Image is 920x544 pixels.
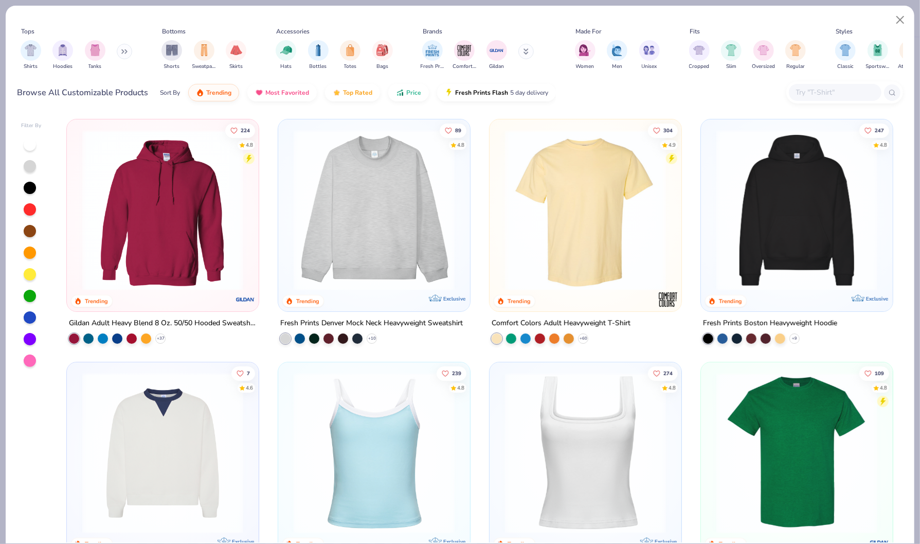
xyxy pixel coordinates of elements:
[192,40,216,71] div: filter for Sweatpants
[690,27,700,36] div: Fits
[166,44,178,56] img: Shorts Image
[225,123,255,137] button: Like
[639,40,660,71] div: filter for Unisex
[230,44,242,56] img: Skirts Image
[199,44,210,56] img: Sweatpants Image
[757,44,769,56] img: Oversized Image
[786,63,805,71] span: Regular
[25,44,37,56] img: Shirts Image
[835,40,856,71] button: filter button
[421,40,444,71] button: filter button
[343,89,372,97] span: Top Rated
[57,44,68,56] img: Hoodies Image
[880,384,887,392] div: 4.8
[89,44,101,56] img: Tanks Image
[160,88,180,97] div: Sort By
[859,123,889,137] button: Like
[669,384,676,392] div: 4.8
[859,366,889,380] button: Like
[21,40,41,71] div: filter for Shirts
[376,63,388,71] span: Bags
[711,130,882,291] img: 91acfc32-fd48-4d6b-bdad-a4c1a30ac3fc
[875,128,884,133] span: 247
[21,40,41,71] button: filter button
[247,84,317,101] button: Most Favorited
[726,63,736,71] span: Slim
[703,317,837,330] div: Fresh Prints Boston Heavyweight Hoodie
[575,27,601,36] div: Made For
[77,373,248,534] img: 3abb6cdb-110e-4e18-92a0-dbcd4e53f056
[792,336,797,342] span: + 9
[486,40,507,71] div: filter for Gildan
[226,40,246,71] button: filter button
[421,40,444,71] div: filter for Fresh Prints
[21,27,34,36] div: Tops
[388,84,429,101] button: Price
[457,141,464,149] div: 4.8
[406,89,421,97] span: Price
[376,44,388,56] img: Bags Image
[85,40,105,71] div: filter for Tanks
[69,317,257,330] div: Gildan Adult Heavy Blend 8 Oz. 50/50 Hooded Sweatshirt
[752,40,775,71] div: filter for Oversized
[437,366,466,380] button: Like
[276,40,296,71] button: filter button
[726,44,737,56] img: Slim Image
[344,63,357,71] span: Totes
[421,63,444,71] span: Fresh Prints
[721,40,742,71] button: filter button
[308,40,329,71] div: filter for Bottles
[310,63,327,71] span: Bottles
[368,336,376,342] span: + 10
[85,40,105,71] button: filter button
[88,63,102,71] span: Tanks
[161,40,182,71] div: filter for Shorts
[689,63,710,71] span: Cropped
[440,123,466,137] button: Like
[437,84,556,101] button: Fresh Prints Flash5 day delivery
[785,40,806,71] div: filter for Regular
[53,63,73,71] span: Hoodies
[21,122,42,130] div: Filter By
[658,289,678,310] img: Comfort Colors logo
[689,40,710,71] button: filter button
[693,44,705,56] img: Cropped Image
[612,63,622,71] span: Men
[241,128,250,133] span: 224
[669,141,676,149] div: 4.9
[345,44,356,56] img: Totes Image
[607,40,627,71] button: filter button
[866,295,888,302] span: Exclusive
[500,373,671,534] img: 94a2aa95-cd2b-4983-969b-ecd512716e9a
[288,130,460,291] img: f5d85501-0dbb-4ee4-b115-c08fa3845d83
[277,27,310,36] div: Accessories
[265,89,309,97] span: Most Favorited
[866,63,890,71] span: Sportswear
[837,63,854,71] span: Classic
[340,40,360,71] div: filter for Totes
[372,40,393,71] div: filter for Bags
[24,63,38,71] span: Shirts
[163,27,186,36] div: Bottoms
[206,89,231,97] span: Trending
[280,63,292,71] span: Hats
[157,336,165,342] span: + 37
[255,89,263,97] img: most_fav.gif
[457,384,464,392] div: 4.8
[340,40,360,71] button: filter button
[372,40,393,71] button: filter button
[280,317,463,330] div: Fresh Prints Denver Mock Neck Heavyweight Sweatshirt
[231,366,255,380] button: Like
[247,371,250,376] span: 7
[721,40,742,71] div: filter for Slim
[663,371,673,376] span: 274
[452,371,461,376] span: 239
[492,317,630,330] div: Comfort Colors Adult Heavyweight T-Shirt
[17,86,149,99] div: Browse All Customizable Products
[689,40,710,71] div: filter for Cropped
[611,44,623,56] img: Men Image
[333,89,341,97] img: TopRated.gif
[866,40,890,71] button: filter button
[226,40,246,71] div: filter for Skirts
[575,40,596,71] button: filter button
